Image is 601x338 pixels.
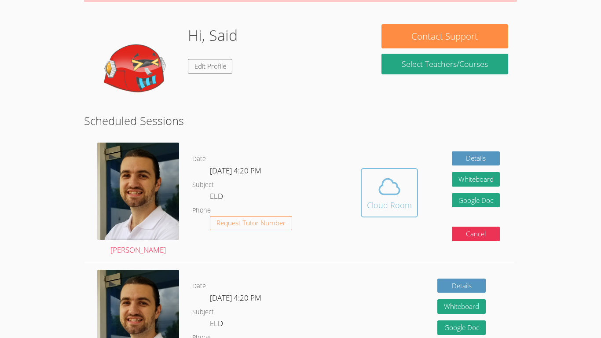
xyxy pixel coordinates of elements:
[210,190,225,205] dd: ELD
[192,154,206,165] dt: Date
[367,199,412,211] div: Cloud Room
[210,165,261,176] span: [DATE] 4:20 PM
[452,172,500,187] button: Whiteboard
[381,54,508,74] a: Select Teachers/Courses
[93,24,181,112] img: default.png
[192,307,214,318] dt: Subject
[192,205,211,216] dt: Phone
[381,24,508,48] button: Contact Support
[210,293,261,303] span: [DATE] 4:20 PM
[97,143,179,256] a: [PERSON_NAME]
[192,281,206,292] dt: Date
[437,320,486,335] a: Google Doc
[210,317,225,332] dd: ELD
[216,220,286,226] span: Request Tutor Number
[437,279,486,293] a: Details
[452,151,500,166] a: Details
[361,168,418,217] button: Cloud Room
[97,143,179,239] img: Tom%20Professional%20Picture%20(Profile).jpg
[192,180,214,191] dt: Subject
[84,112,517,129] h2: Scheduled Sessions
[437,299,486,314] button: Whiteboard
[452,227,500,241] button: Cancel
[188,59,233,73] a: Edit Profile
[188,24,238,47] h1: Hi, Said
[210,216,292,231] button: Request Tutor Number
[452,193,500,208] a: Google Doc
